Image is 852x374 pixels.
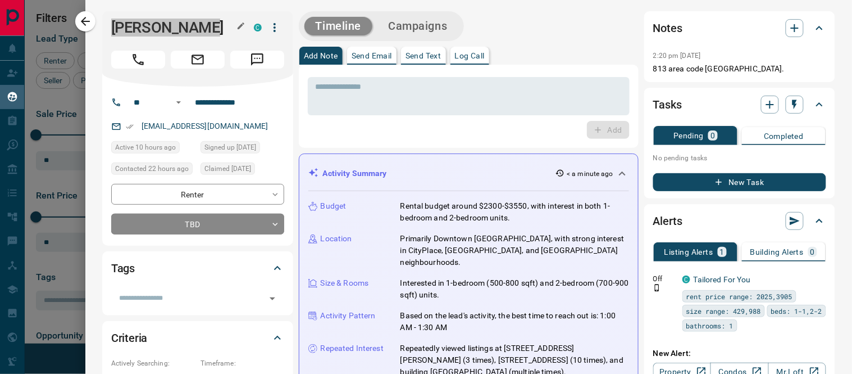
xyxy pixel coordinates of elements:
[686,320,733,331] span: bathrooms: 1
[567,169,613,179] p: < a minute ago
[686,305,761,317] span: size range: 429,988
[111,163,195,178] div: Mon Oct 13 2025
[111,184,284,205] div: Renter
[406,52,441,60] p: Send Text
[321,310,376,322] p: Activity Pattern
[720,248,725,256] p: 1
[377,17,458,35] button: Campaigns
[653,52,701,60] p: 2:20 pm [DATE]
[321,277,369,289] p: Size & Rooms
[111,259,135,277] h2: Tags
[400,233,629,268] p: Primarily Downtown [GEOGRAPHIC_DATA], with strong interest in CityPlace, [GEOGRAPHIC_DATA], and [...
[653,208,826,235] div: Alerts
[321,343,384,354] p: Repeated Interest
[682,276,690,283] div: condos.ca
[653,173,826,191] button: New Task
[686,291,792,302] span: rent price range: 2025,3905
[321,200,347,212] p: Budget
[111,141,195,157] div: Tue Oct 14 2025
[308,163,629,184] div: Activity Summary< a minute ago
[810,248,815,256] p: 0
[111,214,284,235] div: TBD
[126,123,134,130] svg: Email Verified
[111,329,148,347] h2: Criteria
[653,91,826,118] div: Tasks
[653,96,682,114] h2: Tasks
[254,24,262,31] div: condos.ca
[172,96,185,109] button: Open
[400,200,629,224] p: Rental budget around $2300-$3550, with interest in both 1-bedroom and 2-bedroom units.
[321,233,352,245] p: Location
[653,15,826,42] div: Notes
[111,51,165,69] span: Call
[230,51,284,69] span: Message
[304,17,373,35] button: Timeline
[201,358,284,368] p: Timeframe:
[764,132,804,140] p: Completed
[304,52,338,60] p: Add Note
[653,274,676,284] p: Off
[204,163,251,174] span: Claimed [DATE]
[694,275,751,284] a: Tailored For You
[201,163,284,178] div: Sun Oct 12 2025
[115,142,176,153] span: Active 10 hours ago
[653,212,682,230] h2: Alerts
[455,52,485,60] p: Log Call
[111,358,195,368] p: Actively Searching:
[115,163,189,174] span: Contacted 22 hours ago
[201,141,284,157] div: Sun Oct 12 2025
[710,132,715,139] p: 0
[171,51,225,69] span: Email
[142,121,268,130] a: [EMAIL_ADDRESS][DOMAIN_NAME]
[771,305,822,317] span: beds: 1-1,2-2
[673,132,704,139] p: Pending
[265,291,280,307] button: Open
[653,284,661,292] svg: Push Notification Only
[204,142,256,153] span: Signed up [DATE]
[111,255,284,282] div: Tags
[653,63,826,75] p: 813 area code [GEOGRAPHIC_DATA].
[400,310,629,334] p: Based on the lead's activity, the best time to reach out is: 1:00 AM - 1:30 AM
[653,19,682,37] h2: Notes
[352,52,392,60] p: Send Email
[111,19,237,37] h1: [PERSON_NAME]
[653,150,826,166] p: No pending tasks
[750,248,804,256] p: Building Alerts
[111,325,284,352] div: Criteria
[323,168,387,179] p: Activity Summary
[664,248,713,256] p: Listing Alerts
[653,348,826,359] p: New Alert:
[400,277,629,301] p: Interested in 1-bedroom (500-800 sqft) and 2-bedroom (700-900 sqft) units.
